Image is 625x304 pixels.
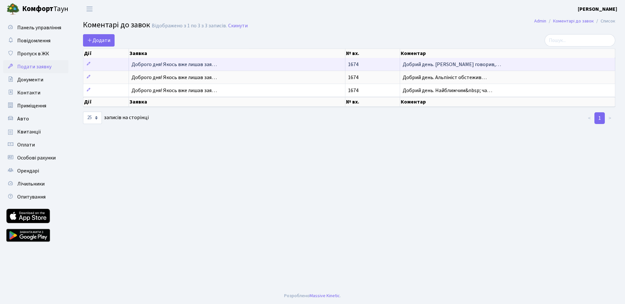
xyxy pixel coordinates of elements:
[22,4,53,14] b: Комфорт
[578,5,617,13] a: [PERSON_NAME]
[3,164,68,177] a: Орендарі
[345,49,400,58] th: № вх.
[17,63,51,70] span: Подати заявку
[594,18,615,25] li: Список
[87,37,110,44] span: Додати
[594,112,605,124] a: 1
[228,23,248,29] a: Скинути
[348,88,397,93] span: 1674
[83,112,149,124] label: записів на сторінці
[132,88,342,93] span: Доброго дня! Якось вже лишав зая…
[17,115,29,122] span: Авто
[17,50,49,57] span: Пропуск в ЖК
[348,75,397,80] span: 1674
[3,138,68,151] a: Оплати
[129,49,345,58] th: Заявка
[17,180,45,187] span: Лічильники
[81,4,98,14] button: Переключити навігацію
[400,97,615,107] th: Коментар
[152,23,227,29] div: Відображено з 1 по 3 з 3 записів.
[17,154,56,161] span: Особові рахунки
[3,177,68,190] a: Лічильники
[132,62,342,67] span: Доброго дня! Якось вже лишав зая…
[17,128,41,135] span: Квитанції
[17,167,39,174] span: Орендарі
[3,190,68,203] a: Опитування
[3,73,68,86] a: Документи
[3,151,68,164] a: Особові рахунки
[22,4,68,15] span: Таун
[7,3,20,16] img: logo.png
[17,193,46,200] span: Опитування
[348,62,397,67] span: 1674
[3,21,68,34] a: Панель управління
[345,97,400,107] th: № вх.
[3,47,68,60] a: Пропуск в ЖК
[3,86,68,99] a: Контакти
[403,61,501,68] span: Добрий день. [PERSON_NAME] говорив,…
[545,34,615,47] input: Пошук...
[578,6,617,13] b: [PERSON_NAME]
[83,112,102,124] select: записів на сторінці
[3,125,68,138] a: Квитанції
[17,24,61,31] span: Панель управління
[3,112,68,125] a: Авто
[403,74,487,81] span: Добрий день. Альпініст обстежив…
[3,99,68,112] a: Приміщення
[17,89,40,96] span: Контакти
[534,18,546,24] a: Admin
[83,34,115,47] a: Додати
[310,292,340,299] a: Massive Kinetic
[17,141,35,148] span: Оплати
[284,292,341,299] div: Розроблено .
[83,49,129,58] th: Дії
[83,97,129,107] th: Дії
[17,76,43,83] span: Документи
[3,60,68,73] a: Подати заявку
[132,75,342,80] span: Доброго дня! Якось вже лишав зая…
[524,14,625,28] nav: breadcrumb
[129,97,345,107] th: Заявка
[403,87,492,94] span: Добрий день. Найближчим&nbsp; ча…
[553,18,594,24] a: Коментарі до завок
[17,37,50,44] span: Повідомлення
[17,102,46,109] span: Приміщення
[400,49,615,58] th: Коментар
[83,19,150,31] span: Коментарі до завок
[3,34,68,47] a: Повідомлення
